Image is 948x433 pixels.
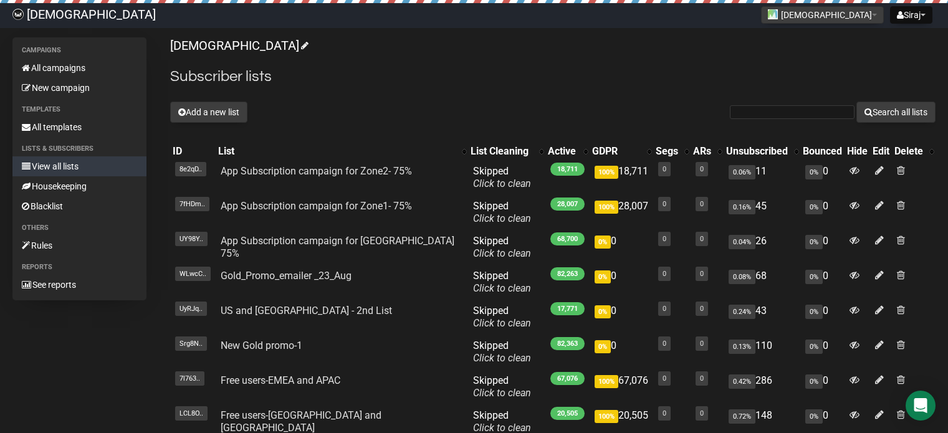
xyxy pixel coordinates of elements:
[175,302,207,316] span: UyRJq..
[170,102,247,123] button: Add a new list
[550,267,585,280] span: 82,263
[473,352,531,364] a: Click to clean
[12,43,146,58] li: Campaigns
[595,236,611,249] span: 0%
[729,235,755,249] span: 0.04%
[768,9,778,19] img: 1.jpg
[805,305,823,319] span: 0%
[216,143,468,160] th: List: No sort applied, activate to apply an ascending sort
[729,270,755,284] span: 0.08%
[473,374,531,399] span: Skipped
[724,335,800,369] td: 110
[473,247,531,259] a: Click to clean
[473,270,531,294] span: Skipped
[800,143,845,160] th: Bounced: No sort applied, sorting is disabled
[590,265,653,300] td: 0
[550,372,585,385] span: 67,076
[175,406,208,421] span: LCL8O..
[724,265,800,300] td: 68
[590,369,653,404] td: 67,076
[473,212,531,224] a: Click to clean
[663,374,666,383] a: 0
[693,145,711,158] div: ARs
[592,145,641,158] div: GDPR
[805,340,823,354] span: 0%
[473,200,531,224] span: Skipped
[473,165,531,189] span: Skipped
[700,374,704,383] a: 0
[595,340,611,353] span: 0%
[800,230,845,265] td: 0
[892,143,936,160] th: Delete: No sort applied, activate to apply an ascending sort
[724,143,800,160] th: Unsubscribed: No sort applied, activate to apply an ascending sort
[550,407,585,420] span: 20,505
[595,305,611,318] span: 0%
[724,160,800,195] td: 11
[12,117,146,137] a: All templates
[473,282,531,294] a: Click to clean
[468,143,545,160] th: List Cleaning: No sort applied, activate to apply an ascending sort
[870,143,892,160] th: Edit: No sort applied, sorting is disabled
[590,195,653,230] td: 28,007
[595,410,618,423] span: 100%
[590,335,653,369] td: 0
[729,374,755,389] span: 0.42%
[12,9,24,20] img: 61ace9317f7fa0068652623cbdd82cc4
[221,305,392,316] a: US and [GEOGRAPHIC_DATA] - 2nd List
[800,160,845,195] td: 0
[595,270,611,283] span: 0%
[12,176,146,196] a: Housekeeping
[873,145,889,158] div: Edit
[800,335,845,369] td: 0
[221,235,454,259] a: App Subscription campaign for [GEOGRAPHIC_DATA] 75%
[890,6,932,24] button: Siraj
[12,236,146,255] a: Rules
[170,38,307,53] a: [DEMOGRAPHIC_DATA]
[663,200,666,208] a: 0
[729,305,755,319] span: 0.24%
[12,221,146,236] li: Others
[175,232,208,246] span: UY98Y..
[221,270,352,282] a: Gold_Promo_emailer _23_Aug
[12,156,146,176] a: View all lists
[175,267,211,281] span: WLwcC..
[218,145,456,158] div: List
[175,197,209,211] span: 7fHDm..
[700,305,704,313] a: 0
[550,163,585,176] span: 18,711
[221,200,412,212] a: App Subscription campaign for Zone1- 75%
[473,178,531,189] a: Click to clean
[805,165,823,179] span: 0%
[473,317,531,329] a: Click to clean
[595,375,618,388] span: 100%
[175,336,207,351] span: Srg8N..
[175,371,204,386] span: 7l763..
[221,374,340,386] a: Free users-EMEA and APAC
[590,143,653,160] th: GDPR: No sort applied, activate to apply an ascending sort
[595,166,618,179] span: 100%
[590,230,653,265] td: 0
[894,145,923,158] div: Delete
[700,340,704,348] a: 0
[856,102,936,123] button: Search all lists
[724,195,800,230] td: 45
[221,340,302,351] a: New Gold promo-1
[590,300,653,335] td: 0
[595,201,618,214] span: 100%
[805,235,823,249] span: 0%
[663,409,666,417] a: 0
[805,270,823,284] span: 0%
[700,270,704,278] a: 0
[550,337,585,350] span: 82,363
[473,235,531,259] span: Skipped
[700,165,704,173] a: 0
[221,165,412,177] a: App Subscription campaign for Zone2- 75%
[724,300,800,335] td: 43
[805,409,823,424] span: 0%
[800,265,845,300] td: 0
[663,340,666,348] a: 0
[653,143,691,160] th: Segs: No sort applied, activate to apply an ascending sort
[761,6,884,24] button: [DEMOGRAPHIC_DATA]
[800,300,845,335] td: 0
[12,196,146,216] a: Blacklist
